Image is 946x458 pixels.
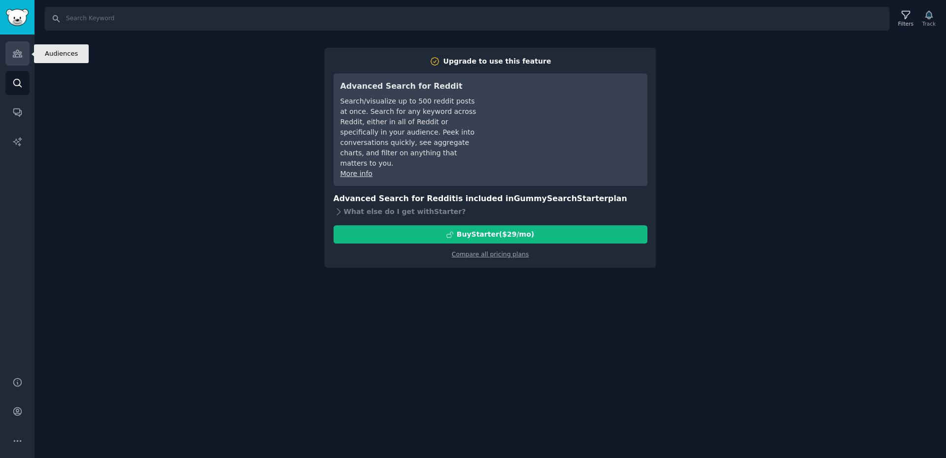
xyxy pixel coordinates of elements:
[340,96,479,169] div: Search/visualize up to 500 reddit posts at once. Search for any keyword across Reddit, either in ...
[334,225,647,244] button: BuyStarter($29/mo)
[6,9,29,26] img: GummySearch logo
[452,251,529,258] a: Compare all pricing plans
[340,80,479,93] h3: Advanced Search for Reddit
[514,194,608,203] span: GummySearch Starter
[443,56,551,67] div: Upgrade to use this feature
[457,229,534,240] div: Buy Starter ($ 29 /mo )
[334,193,647,205] h3: Advanced Search for Reddit is included in plan
[334,205,647,218] div: What else do I get with Starter ?
[45,7,889,31] input: Search Keyword
[898,20,913,27] div: Filters
[493,80,641,154] iframe: YouTube video player
[340,170,372,177] a: More info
